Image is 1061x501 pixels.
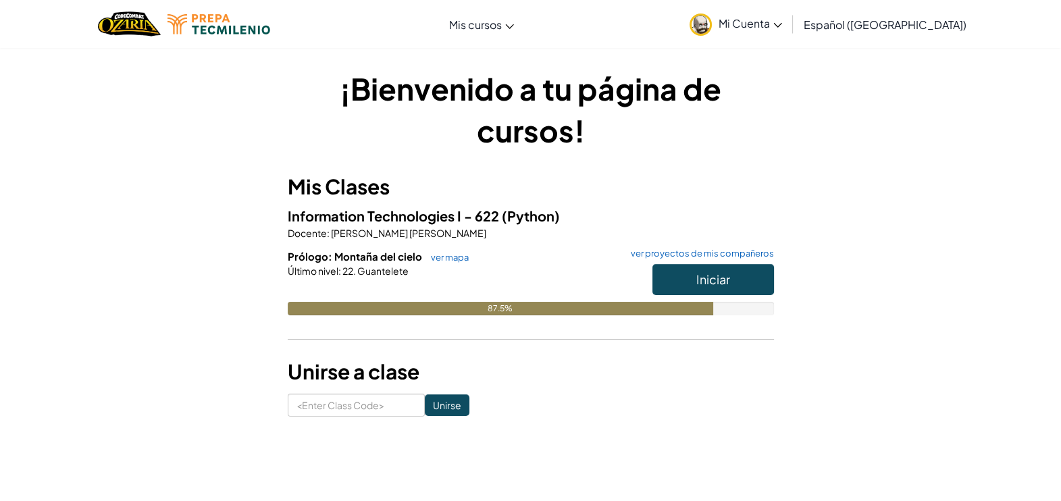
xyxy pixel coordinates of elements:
[341,265,356,277] span: 22.
[624,249,774,258] a: ver proyectos de mis compañeros
[288,394,425,417] input: <Enter Class Code>
[288,68,774,151] h1: ¡Bienvenido a tu página de cursos!
[98,10,161,38] a: Ozaria by CodeCombat logo
[288,172,774,202] h3: Mis Clases
[696,271,730,287] span: Iniciar
[338,265,341,277] span: :
[797,6,973,43] a: Español ([GEOGRAPHIC_DATA])
[652,264,774,295] button: Iniciar
[288,207,502,224] span: Information Technologies I - 622
[425,394,469,416] input: Unirse
[327,227,330,239] span: :
[288,227,327,239] span: Docente
[288,302,713,315] div: 87.5%
[719,16,782,30] span: Mi Cuenta
[449,18,502,32] span: Mis cursos
[804,18,966,32] span: Español ([GEOGRAPHIC_DATA])
[424,252,469,263] a: ver mapa
[690,14,712,36] img: avatar
[98,10,161,38] img: Home
[442,6,521,43] a: Mis cursos
[167,14,270,34] img: Tecmilenio logo
[288,250,424,263] span: Prólogo: Montaña del cielo
[356,265,409,277] span: Guantelete
[330,227,486,239] span: [PERSON_NAME] [PERSON_NAME]
[683,3,789,45] a: Mi Cuenta
[502,207,560,224] span: (Python)
[288,265,338,277] span: Último nivel
[288,357,774,387] h3: Unirse a clase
